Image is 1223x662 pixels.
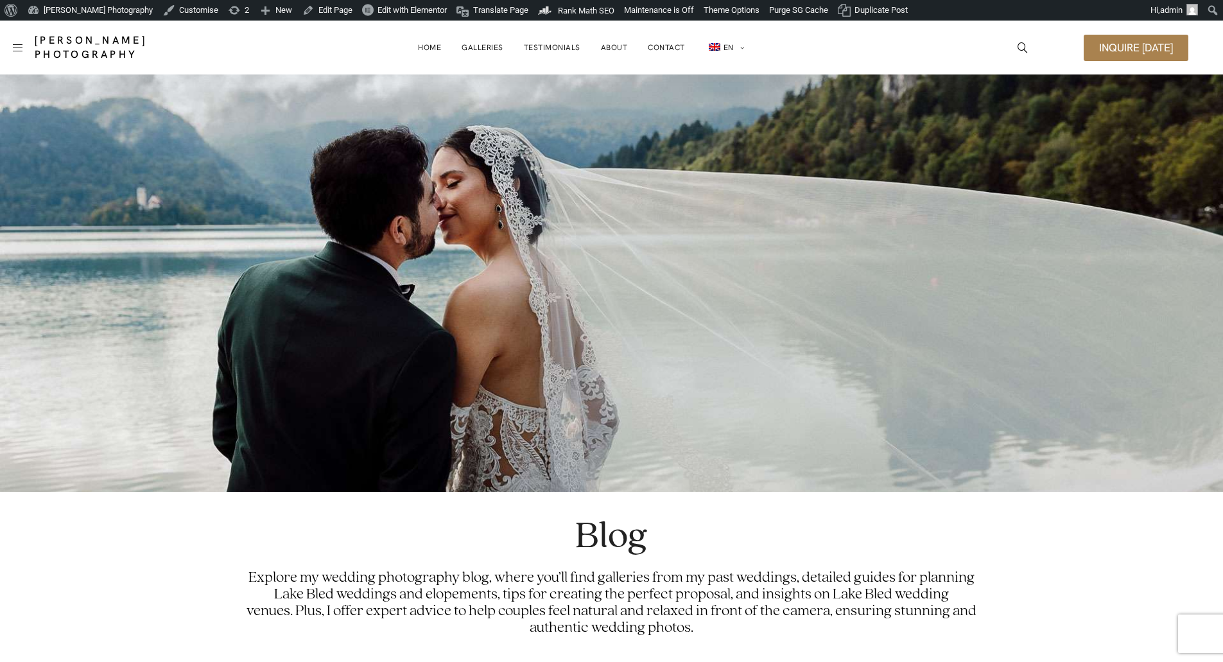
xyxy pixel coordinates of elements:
a: Testimonials [524,35,580,60]
h1: Blog [246,518,978,556]
a: Galleries [462,35,503,60]
img: EN [709,43,720,51]
p: Explore my wedding photography blog, where you’ll find galleries from my past weddings, detailed ... [246,569,978,636]
span: Edit with Elementor [377,5,447,15]
span: admin [1160,5,1183,15]
a: [PERSON_NAME] Photography [35,33,242,62]
span: Inquire [DATE] [1099,42,1173,53]
a: Contact [648,35,685,60]
a: Inquire [DATE] [1084,35,1188,61]
a: en_GBEN [706,35,745,61]
a: icon-magnifying-glass34 [1011,36,1034,59]
span: Rank Math SEO [558,6,614,15]
a: About [601,35,628,60]
span: EN [724,42,734,53]
a: Home [418,35,441,60]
